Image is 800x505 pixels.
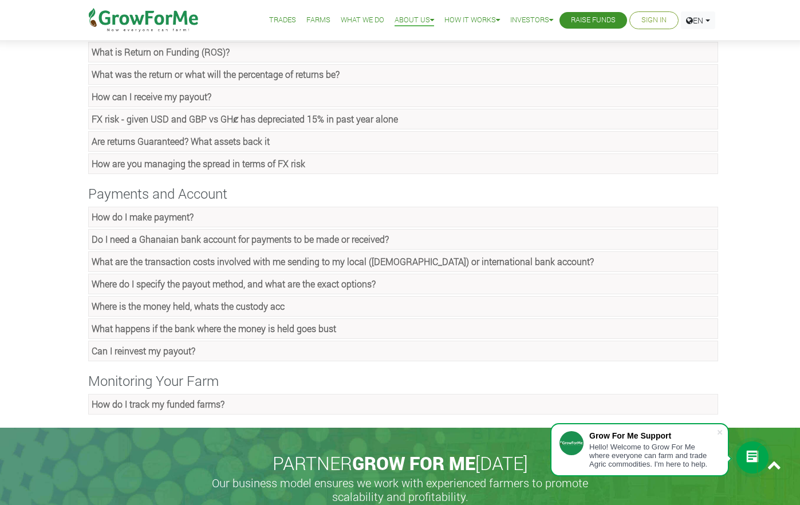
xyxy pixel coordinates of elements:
strong: Where do I specify the payout method, and what are the exact options? [92,278,376,290]
h2: PARTNER [DATE] [87,452,714,474]
strong: What happens if the bank where the money is held goes bust [92,322,336,334]
h4: Monitoring Your Farm [82,373,718,389]
a: EN [681,11,715,29]
strong: Are returns Guaranteed? What assets back it [92,135,270,147]
a: How do I track my funded farms? [88,394,718,415]
a: Investors [510,14,553,26]
strong: What are the transaction costs involved with me sending to my local ([DEMOGRAPHIC_DATA]) or inter... [92,255,594,267]
strong: What was the return or what will the percentage of returns be? [92,68,340,80]
strong: How do I track my funded farms? [92,398,224,410]
a: FX risk - given USD and GBP vs GHȼ has depreciated 15% in past year alone [88,109,718,129]
a: What We Do [341,14,384,26]
a: What happens if the bank where the money is held goes bust [88,318,718,339]
a: How it Works [444,14,500,26]
strong: How can I receive my payout? [92,90,211,102]
a: Trades [269,14,296,26]
strong: FX risk - given USD and GBP vs GHȼ has depreciated 15% in past year alone [92,113,398,125]
a: Farms [306,14,330,26]
a: Raise Funds [571,14,616,26]
strong: Where is the money held, whats the custody acc [92,300,285,312]
a: Where do I specify the payout method, and what are the exact options? [88,274,718,294]
a: How can I receive my payout? [88,86,718,107]
strong: Do I need a Ghanaian bank account for payments to be made or received? [92,233,389,245]
a: What was the return or what will the percentage of returns be? [88,64,718,85]
h4: Payments and Account [82,186,718,202]
a: How are you managing the spread in terms of FX risk [88,153,718,174]
a: Can I reinvest my payout? [88,341,718,361]
a: How do I make payment? [88,207,718,227]
a: Do I need a Ghanaian bank account for payments to be made or received? [88,229,718,250]
a: Sign In [641,14,667,26]
div: Grow For Me Support [589,431,716,440]
strong: What is Return on Funding (ROS)? [92,46,230,58]
a: What are the transaction costs involved with me sending to my local ([DEMOGRAPHIC_DATA]) or inter... [88,251,718,272]
div: Hello! Welcome to Grow For Me where everyone can farm and trade Agric commodities. I'm here to help. [589,443,716,468]
a: Where is the money held, whats the custody acc [88,296,718,317]
strong: Can I reinvest my payout? [92,345,195,357]
a: Are returns Guaranteed? What assets back it [88,131,718,152]
span: GROW FOR ME [352,451,475,475]
a: What is Return on Funding (ROS)? [88,42,718,62]
strong: How are you managing the spread in terms of FX risk [92,157,305,169]
a: About Us [395,14,434,26]
h5: Our business model ensures we work with experienced farmers to promote scalability and profitabil... [200,476,601,503]
strong: How do I make payment? [92,211,194,223]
